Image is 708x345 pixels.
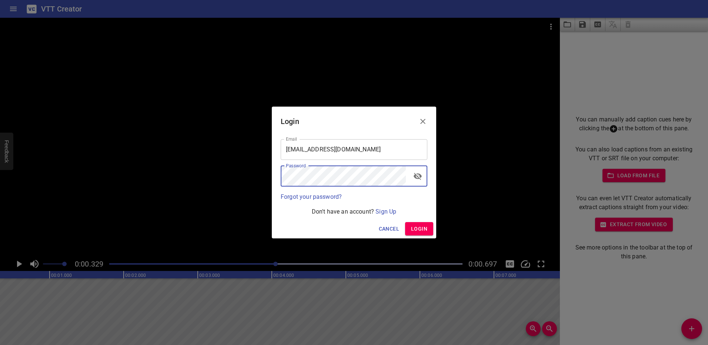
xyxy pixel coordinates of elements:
span: Login [411,224,427,234]
a: Forgot your password? [281,193,342,200]
h6: Login [281,115,299,127]
button: Cancel [376,222,402,236]
button: toggle password visibility [409,167,427,185]
p: Don't have an account? [281,207,427,216]
button: Close [414,113,432,130]
a: Sign Up [375,208,396,215]
span: Cancel [379,224,399,234]
button: Login [405,222,433,236]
